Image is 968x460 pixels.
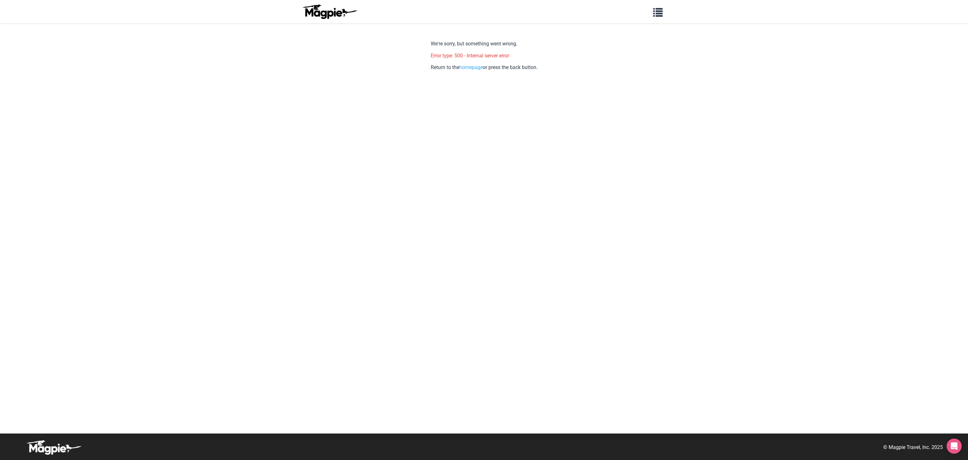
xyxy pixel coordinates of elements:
p: Return to the or press the back button. [431,63,538,72]
a: homepage [459,64,483,70]
p: We're sorry, but something went wrong. [431,40,538,48]
div: Open Intercom Messenger [947,439,962,454]
p: Error type: 500 - Internal server error [431,52,538,60]
img: logo-ab69f6fb50320c5b225c76a69d11143b.png [301,4,358,19]
p: © Magpie Travel, Inc. 2025 [883,443,943,451]
img: logo-white-d94fa1abed81b67a048b3d0f0ab5b955.png [25,440,82,455]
